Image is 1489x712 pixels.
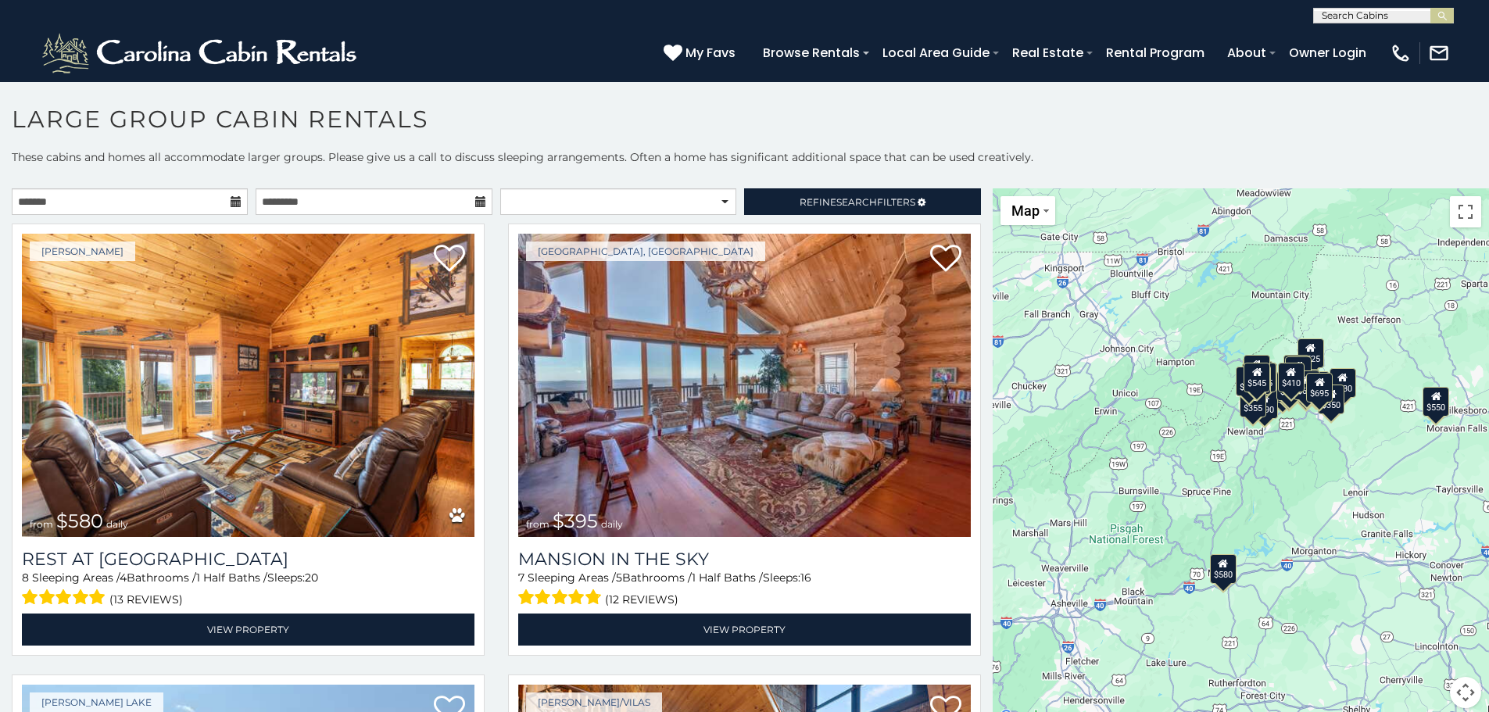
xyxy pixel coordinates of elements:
span: My Favs [685,43,736,63]
a: Browse Rentals [755,39,868,66]
div: $395 [1277,371,1304,401]
img: Rest at Mountain Crest [22,234,474,537]
span: 1 Half Baths / [196,571,267,585]
div: $525 [1298,338,1324,367]
div: $400 [1269,374,1296,404]
span: 20 [305,571,318,585]
span: $395 [553,510,598,532]
span: Map [1011,202,1040,219]
div: $580 [1210,553,1237,583]
a: Rest at Mountain Crest from $580 daily [22,234,474,537]
img: mail-regular-white.png [1428,42,1450,64]
span: 8 [22,571,29,585]
button: Toggle fullscreen view [1450,196,1481,227]
span: 7 [518,571,524,585]
div: Sleeping Areas / Bathrooms / Sleeps: [22,570,474,610]
span: from [30,518,53,530]
span: 16 [800,571,811,585]
a: Rest at [GEOGRAPHIC_DATA] [22,549,474,570]
div: $325 [1244,355,1270,385]
span: from [526,518,549,530]
div: $695 [1307,373,1333,403]
div: $410 [1278,363,1305,392]
a: Local Area Guide [875,39,997,66]
span: $580 [56,510,103,532]
a: About [1219,39,1274,66]
span: daily [601,518,623,530]
div: $485 [1276,373,1302,403]
div: $545 [1244,363,1271,392]
span: 5 [616,571,622,585]
span: (12 reviews) [605,589,678,610]
div: $355 [1240,388,1267,417]
div: Sleeping Areas / Bathrooms / Sleeps: [518,570,971,610]
a: My Favs [664,43,739,63]
img: White-1-2.png [39,30,363,77]
img: phone-regular-white.png [1390,42,1412,64]
div: $290 [1251,388,1278,418]
h3: Rest at Mountain Crest [22,549,474,570]
a: [GEOGRAPHIC_DATA], [GEOGRAPHIC_DATA] [526,242,765,261]
a: View Property [22,614,474,646]
span: 4 [120,571,127,585]
span: 1 Half Baths / [692,571,763,585]
span: Search [836,196,877,208]
a: Mansion In The Sky from $395 daily [518,234,971,537]
button: Map camera controls [1450,677,1481,708]
a: Real Estate [1004,39,1091,66]
div: $650 [1237,366,1263,395]
a: [PERSON_NAME] [30,242,135,261]
div: $350 [1319,385,1345,414]
div: $675 [1294,370,1320,400]
a: Mansion In The Sky [518,549,971,570]
a: Owner Login [1281,39,1374,66]
div: $930 [1330,368,1356,398]
span: Refine Filters [800,196,915,208]
a: [PERSON_NAME] Lake [30,692,163,712]
button: Change map style [1000,196,1055,225]
a: View Property [518,614,971,646]
a: Rental Program [1098,39,1212,66]
div: $565 [1283,354,1310,384]
img: Mansion In The Sky [518,234,971,537]
a: [PERSON_NAME]/Vilas [526,692,662,712]
div: $349 [1286,356,1312,386]
div: $550 [1423,386,1450,416]
span: daily [106,518,128,530]
a: RefineSearchFilters [744,188,980,215]
span: (13 reviews) [109,589,183,610]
